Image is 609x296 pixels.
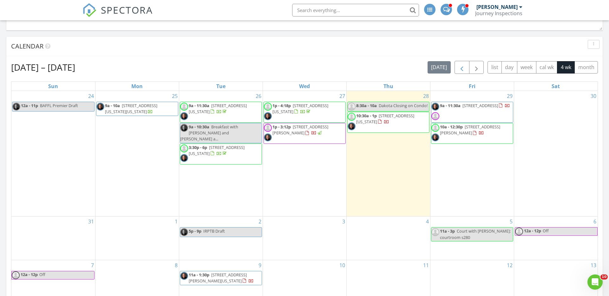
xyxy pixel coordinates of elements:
[298,82,311,91] a: Wednesday
[263,216,346,260] td: Go to September 3, 2025
[501,61,517,74] button: day
[189,124,209,130] span: 9a - 10:30a
[180,272,188,280] img: journey07web_cropped.jpg
[189,145,245,156] span: [STREET_ADDRESS][US_STATE]
[356,113,414,125] a: 10:30a - 1p [STREET_ADDRESS][US_STATE]
[422,91,430,101] a: Go to August 28, 2025
[11,42,43,50] span: Calendar
[180,144,262,164] a: 3:30p - 6p [STREET_ADDRESS][US_STATE]
[264,102,346,123] a: 1p - 4:18p [STREET_ADDRESS][US_STATE]
[180,228,188,236] img: journey07web_cropped.jpg
[356,103,377,108] span: 8:30a - 10a
[39,272,45,277] span: Off
[431,133,439,141] img: journey07web_cropped.jpg
[536,61,558,74] button: cal wk
[257,216,263,227] a: Go to September 2, 2025
[105,103,120,108] span: 9a - 10a
[524,228,541,235] span: 12a - 12p
[21,103,38,108] span: 12a - 11p
[508,216,514,227] a: Go to September 5, 2025
[514,91,598,216] td: Go to August 30, 2025
[87,216,95,227] a: Go to August 31, 2025
[440,124,500,136] a: 10a - 12:30p [STREET_ADDRESS][PERSON_NAME]
[257,260,263,270] a: Go to September 9, 2025
[180,124,188,132] img: journey07web_cropped.jpg
[101,3,153,16] span: SPECTORA
[455,61,469,74] button: Previous
[506,260,514,270] a: Go to September 12, 2025
[189,272,254,284] a: 11a - 1:30p [STREET_ADDRESS][PERSON_NAME][US_STATE]
[264,103,272,111] img: default-user-f0147aede5fd5fa78ca7ade42f37bd4542148d508eef1c3d3ea960f66861d68b.jpg
[180,154,188,162] img: journey07web_cropped.jpg
[348,103,356,111] img: default-user-f0147aede5fd5fa78ca7ade42f37bd4542148d508eef1c3d3ea960f66861d68b.jpg
[174,260,179,270] a: Go to September 8, 2025
[189,103,209,108] span: 9a - 11:30a
[105,103,157,114] span: [STREET_ADDRESS][US_STATE][US_STATE]
[272,103,328,114] span: [STREET_ADDRESS][US_STATE]
[440,124,500,136] span: [STREET_ADDRESS][PERSON_NAME]
[469,61,484,74] button: Next
[87,91,95,101] a: Go to August 24, 2025
[11,91,95,216] td: Go to August 24, 2025
[95,216,179,260] td: Go to September 1, 2025
[264,133,272,141] img: journey07web_cropped.jpg
[272,124,291,130] span: 1p - 3:12p
[272,124,328,136] a: 1p - 3:12p [STREET_ADDRESS][PERSON_NAME]
[440,228,511,240] span: Court with [PERSON_NAME]: courtroom s280
[82,9,153,22] a: SPECTORA
[440,103,461,108] span: 9a - 11:30a
[356,113,377,119] span: 10:30a - 1p
[272,103,328,114] a: 1p - 4:18p [STREET_ADDRESS][US_STATE]
[431,228,439,236] img: default-user-f0147aede5fd5fa78ca7ade42f37bd4542148d508eef1c3d3ea960f66861d68b.jpg
[468,82,477,91] a: Friday
[180,271,262,285] a: 11a - 1:30p [STREET_ADDRESS][PERSON_NAME][US_STATE]
[430,216,514,260] td: Go to September 5, 2025
[179,91,263,216] td: Go to August 26, 2025
[589,91,598,101] a: Go to August 30, 2025
[589,260,598,270] a: Go to September 13, 2025
[476,4,518,10] div: [PERSON_NAME]
[506,91,514,101] a: Go to August 29, 2025
[264,112,272,120] img: journey07web_cropped.jpg
[189,145,207,150] span: 3:30p - 6p
[189,103,247,114] a: 9a - 11:30a [STREET_ADDRESS][US_STATE]
[171,91,179,101] a: Go to August 25, 2025
[179,216,263,260] td: Go to September 2, 2025
[12,271,20,279] img: default-user-f0147aede5fd5fa78ca7ade42f37bd4542148d508eef1c3d3ea960f66861d68b.jpg
[96,102,178,116] a: 9a - 10a [STREET_ADDRESS][US_STATE][US_STATE]
[348,113,356,121] img: default-user-f0147aede5fd5fa78ca7ade42f37bd4542148d508eef1c3d3ea960f66861d68b.jpg
[47,82,59,91] a: Sunday
[96,103,104,111] img: journey07web_cropped.jpg
[12,103,20,111] img: journey07web_cropped.jpg
[189,145,245,156] a: 3:30p - 6p [STREET_ADDRESS][US_STATE]
[189,272,247,284] span: [STREET_ADDRESS][PERSON_NAME][US_STATE]
[174,216,179,227] a: Go to September 1, 2025
[431,124,439,132] img: default-user-f0147aede5fd5fa78ca7ade42f37bd4542148d508eef1c3d3ea960f66861d68b.jpg
[203,228,225,234] span: IRPTB Draft
[440,103,510,108] a: 9a - 11:30a [STREET_ADDRESS]
[592,216,598,227] a: Go to September 6, 2025
[430,91,514,216] td: Go to August 29, 2025
[254,91,263,101] a: Go to August 26, 2025
[428,61,451,74] button: [DATE]
[11,61,75,74] h2: [DATE] – [DATE]
[346,91,430,216] td: Go to August 28, 2025
[263,91,346,216] td: Go to August 27, 2025
[264,124,272,132] img: default-user-f0147aede5fd5fa78ca7ade42f37bd4542148d508eef1c3d3ea960f66861d68b.jpg
[180,112,188,120] img: journey07web_cropped.jpg
[348,122,356,130] img: journey07web_cropped.jpg
[356,113,414,125] span: [STREET_ADDRESS][US_STATE]
[517,61,536,74] button: week
[95,91,179,216] td: Go to August 25, 2025
[475,10,522,16] div: Journey Inspections
[382,82,395,91] a: Thursday
[574,61,598,74] button: month
[215,82,227,91] a: Tuesday
[431,123,513,144] a: 10a - 12:30p [STREET_ADDRESS][PERSON_NAME]
[550,82,561,91] a: Saturday
[422,260,430,270] a: Go to September 11, 2025
[189,228,201,234] span: 5p - 9p
[90,260,95,270] a: Go to September 7, 2025
[105,103,157,114] a: 9a - 10a [STREET_ADDRESS][US_STATE][US_STATE]
[341,216,346,227] a: Go to September 3, 2025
